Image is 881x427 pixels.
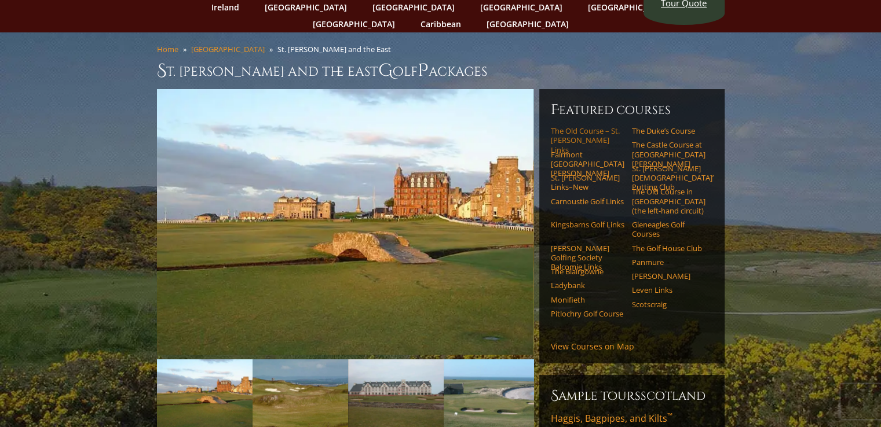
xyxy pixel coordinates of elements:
[632,220,705,239] a: Gleneagles Golf Courses
[418,59,429,82] span: P
[632,164,705,192] a: St. [PERSON_NAME] [DEMOGRAPHIC_DATA]’ Putting Club
[551,220,624,229] a: Kingsbarns Golf Links
[551,126,624,154] a: The Old Course – St. [PERSON_NAME] Links
[551,295,624,304] a: Monifieth
[632,187,705,215] a: The Old Course in [GEOGRAPHIC_DATA] (the left-hand circuit)
[667,411,672,421] sup: ™
[551,101,713,119] h6: Featured Courses
[157,44,178,54] a: Home
[307,16,401,32] a: [GEOGRAPHIC_DATA]
[551,309,624,318] a: Pitlochry Golf Course
[157,59,725,82] h1: St. [PERSON_NAME] and the East olf ackages
[551,267,624,276] a: The Blairgowrie
[551,197,624,206] a: Carnoustie Golf Links
[551,150,624,178] a: Fairmont [GEOGRAPHIC_DATA][PERSON_NAME]
[551,386,713,405] h6: Sample ToursScotland
[632,257,705,267] a: Panmure
[551,281,624,290] a: Ladybank
[632,126,705,135] a: The Duke’s Course
[551,412,672,425] span: Haggis, Bagpipes, and Kilts
[632,271,705,281] a: [PERSON_NAME]
[551,173,624,192] a: St. [PERSON_NAME] Links–New
[632,244,705,253] a: The Golf House Club
[632,300,705,309] a: Scotscraig
[632,140,705,168] a: The Castle Course at [GEOGRAPHIC_DATA][PERSON_NAME]
[551,244,624,272] a: [PERSON_NAME] Golfing Society Balcomie Links
[415,16,467,32] a: Caribbean
[481,16,575,32] a: [GEOGRAPHIC_DATA]
[277,44,396,54] li: St. [PERSON_NAME] and the East
[378,59,393,82] span: G
[632,285,705,295] a: Leven Links
[551,341,634,352] a: View Courses on Map
[191,44,265,54] a: [GEOGRAPHIC_DATA]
